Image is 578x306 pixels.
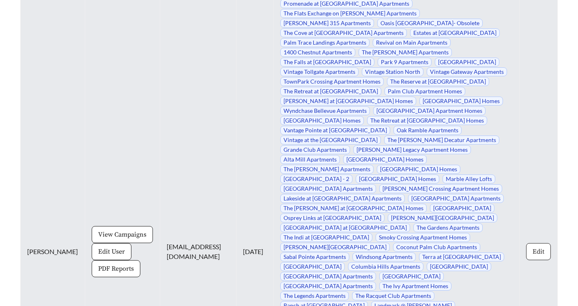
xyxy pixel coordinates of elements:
span: The [PERSON_NAME] Apartments [359,48,452,57]
span: Vantage Pointe at [GEOGRAPHIC_DATA] [280,126,390,135]
span: [GEOGRAPHIC_DATA] [435,58,499,67]
span: [GEOGRAPHIC_DATA] Apartments [280,272,376,281]
span: [GEOGRAPHIC_DATA] Homes [419,97,503,106]
span: The Ivy Apartment Homes [379,282,451,291]
span: [PERSON_NAME][GEOGRAPHIC_DATA] [280,243,390,252]
span: Vintage Station North [362,67,423,76]
span: Vintage Gateway Apartments [427,67,507,76]
span: Estates at [GEOGRAPHIC_DATA] [410,28,500,37]
span: Oasis [GEOGRAPHIC_DATA]- Obsolete [377,19,483,28]
span: The Gardens Apartments [413,223,483,232]
span: [GEOGRAPHIC_DATA] Apartments [280,282,376,291]
span: The Flats Exchange on [PERSON_NAME] Apartments [280,9,420,18]
span: The [PERSON_NAME] at [GEOGRAPHIC_DATA] Homes [280,204,427,213]
span: Smoky Crossing Apartment Homes [376,233,470,242]
span: Revival on Main Apartments [373,38,451,47]
span: Edit [533,247,544,256]
span: 1400 Chestnut Apartments [280,48,355,57]
span: Wyndchase Bellevue Apartments [280,106,370,115]
span: [GEOGRAPHIC_DATA] Apartments [408,194,504,203]
span: [PERSON_NAME] Legacy Apartment Homes [353,145,471,154]
button: Edit [526,243,551,260]
span: Vintage at the [GEOGRAPHIC_DATA] [280,136,381,144]
span: [GEOGRAPHIC_DATA] Homes [356,175,439,183]
a: View Campaigns [92,230,153,238]
span: [GEOGRAPHIC_DATA] Homes [343,155,427,164]
span: The Indi at [GEOGRAPHIC_DATA] [280,233,372,242]
span: The Retreat at [GEOGRAPHIC_DATA] Homes [367,116,487,125]
span: The [PERSON_NAME] Decatur Apartments [384,136,499,144]
span: The Cove at [GEOGRAPHIC_DATA] Apartments [280,28,407,37]
span: Grande Club Apartments [280,145,350,154]
span: [GEOGRAPHIC_DATA] - 2 [280,175,352,183]
span: The [PERSON_NAME] Apartments [280,165,374,174]
span: Columbia Hills Apartments [348,262,423,271]
span: Osprey Links at [GEOGRAPHIC_DATA] [280,213,385,222]
span: The Retreat at [GEOGRAPHIC_DATA] [280,87,381,96]
span: [PERSON_NAME] at [GEOGRAPHIC_DATA] Homes [280,97,416,106]
span: Palm Trace Landings Apartments [280,38,370,47]
a: Edit User [92,247,131,255]
span: Oak Ramble Apartments [393,126,462,135]
span: View Campaigns [98,230,146,239]
span: Sabal Pointe Apartments [280,252,349,261]
span: [PERSON_NAME] 315 Apartments [280,19,374,28]
button: Edit User [92,243,131,260]
span: [GEOGRAPHIC_DATA] Apartment Homes [373,106,486,115]
span: [GEOGRAPHIC_DATA] Homes [377,165,460,174]
span: [GEOGRAPHIC_DATA] [379,272,444,281]
span: [PERSON_NAME] Crossing Apartment Homes [379,184,502,193]
span: Palm Club Apartment Homes [385,87,465,96]
span: Terra at [GEOGRAPHIC_DATA] [419,252,504,261]
span: Alta Mill Apartments [280,155,340,164]
button: PDF Reports [92,260,140,277]
span: Vintage Tollgate Apartments [280,67,359,76]
span: [GEOGRAPHIC_DATA] Apartments [280,184,376,193]
button: View Campaigns [92,226,153,243]
span: [PERSON_NAME][GEOGRAPHIC_DATA] [388,213,497,222]
span: Coconut Palm Club Apartments [393,243,480,252]
span: Park 9 Apartments [378,58,432,67]
span: [GEOGRAPHIC_DATA] [280,262,345,271]
span: [GEOGRAPHIC_DATA] [430,204,494,213]
span: [GEOGRAPHIC_DATA] Homes [280,116,364,125]
span: TownPark Crossing Apartment Homes [280,77,384,86]
span: The Falls at [GEOGRAPHIC_DATA] [280,58,374,67]
span: [GEOGRAPHIC_DATA] at [GEOGRAPHIC_DATA] [280,223,410,232]
span: Windsong Apartments [352,252,416,261]
span: Lakeside at [GEOGRAPHIC_DATA] Apartments [280,194,405,203]
span: Edit User [98,247,125,256]
span: The Legends Apartments [280,291,349,300]
span: The Reserve at [GEOGRAPHIC_DATA] [387,77,489,86]
span: Marble Alley Lofts [443,175,495,183]
span: [GEOGRAPHIC_DATA] [427,262,491,271]
span: The Racquet Club Apartments [352,291,434,300]
span: PDF Reports [98,264,134,274]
